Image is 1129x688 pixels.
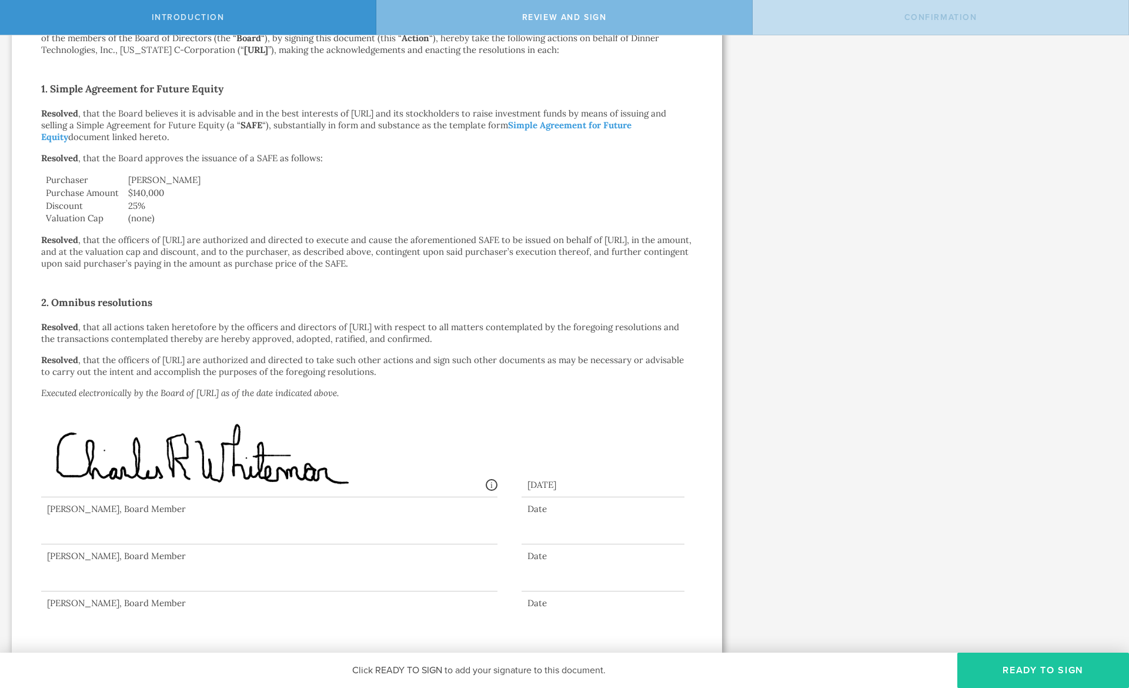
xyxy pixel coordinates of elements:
[123,212,693,225] td: (none)
[41,152,693,164] p: , that the Board approves the issuance of a SAFE as follows:
[522,597,684,609] div: Date
[41,108,78,119] strong: Resolved
[41,354,78,365] strong: Resolved
[41,108,693,143] p: , that the Board believes it is advisable and in the best interests of [URL] and its stockholders...
[41,597,497,609] div: [PERSON_NAME], Board Member
[41,234,78,245] strong: Resolved
[41,200,123,212] td: Discount
[522,12,607,22] span: Review and Sign
[41,321,693,345] p: , that all actions taken heretofore by the officers and directors of [URL] with respect to all ma...
[402,32,429,44] strong: Action
[41,119,632,142] a: Simple Agreement for Future Equity
[241,119,262,131] strong: SAFE
[236,32,261,44] strong: Board
[41,79,693,98] h2: 1. Simple Agreement for Future Equity
[123,200,693,212] td: 25%
[41,212,123,225] td: Valuation Cap
[41,387,339,398] em: Executed electronically by the Board of [URL] as of the date indicated above.
[41,187,123,200] td: Purchase Amount
[41,152,78,164] strong: Resolved
[123,187,693,200] td: $140,000
[41,174,123,187] td: Purchaser
[41,21,693,56] p: In accordance with of the General Corporation Law of [US_STATE] (“ ”) and §2.1 and 2.14 of the (t...
[904,12,977,22] span: Confirmation
[522,467,684,497] div: [DATE]
[957,653,1129,688] button: Ready to Sign
[41,321,78,333] strong: Resolved
[41,234,693,270] p: , that the officers of [URL] are authorized and directed to execute and cause the aforementioned ...
[41,354,693,378] p: , that the officers of [URL] are authorized and directed to take such other actions and sign such...
[244,44,268,55] strong: [URL]
[152,12,225,22] span: Introduction
[47,414,358,500] img: AvyW2O6U164nhYAQKEEAaSo2cVumsWvGr5pVVIKcnhECQkAICAEhIASEwEoI4HCAWjSGZFqj+dpUkb19ElFbY7rUhhAQAkJAC...
[123,174,693,187] td: [PERSON_NAME]
[41,293,693,312] h2: 2. Omnibus resolutions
